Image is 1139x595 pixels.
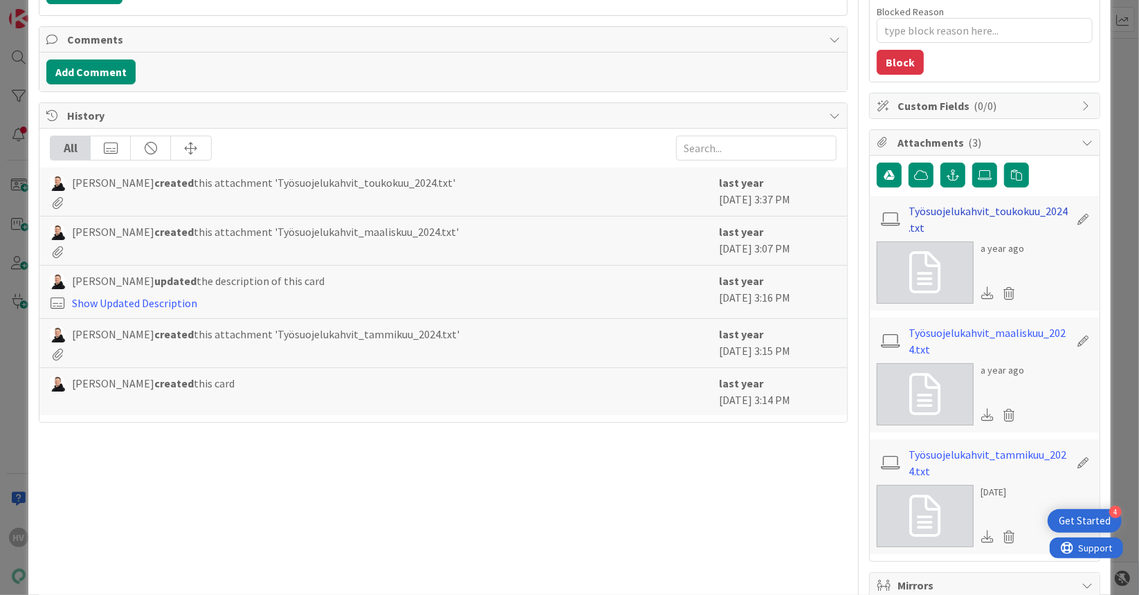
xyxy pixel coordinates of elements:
span: [PERSON_NAME] this attachment 'Työsuojelukahvit_maaliskuu_2024.txt' [72,223,459,240]
span: ( 3 ) [968,136,981,149]
img: AN [50,176,65,191]
div: [DATE] 3:07 PM [719,223,837,258]
div: [DATE] 3:37 PM [719,174,837,209]
img: AN [50,376,65,392]
div: [DATE] [981,485,1021,500]
b: last year [719,274,763,288]
div: a year ago [981,363,1024,378]
span: Attachments [897,134,1075,151]
span: [PERSON_NAME] the description of this card [72,273,325,289]
div: [DATE] 3:16 PM [719,273,837,311]
input: Search... [676,136,837,161]
div: All [51,136,91,160]
span: Mirrors [897,577,1075,594]
b: created [154,225,194,239]
span: [PERSON_NAME] this card [72,375,235,392]
div: Download [981,406,996,424]
img: AN [50,327,65,342]
span: History [67,107,822,124]
button: Add Comment [46,59,136,84]
div: Get Started [1059,514,1111,528]
div: 4 [1109,506,1122,518]
b: last year [719,327,763,341]
a: Työsuojelukahvit_maaliskuu_2024.txt [909,324,1069,358]
div: Download [981,284,996,302]
img: AN [50,225,65,240]
span: Support [29,2,63,19]
b: last year [719,225,763,239]
a: Työsuojelukahvit_toukokuu_2024.txt [909,203,1069,236]
span: [PERSON_NAME] this attachment 'Työsuojelukahvit_toukokuu_2024.txt' [72,174,455,191]
div: a year ago [981,241,1024,256]
b: created [154,176,194,190]
div: [DATE] 3:14 PM [719,375,837,408]
span: Custom Fields [897,98,1075,114]
button: Block [877,50,924,75]
b: created [154,376,194,390]
b: last year [719,376,763,390]
label: Blocked Reason [877,6,944,18]
span: ( 0/0 ) [974,99,996,113]
div: Open Get Started checklist, remaining modules: 4 [1048,509,1122,533]
b: last year [719,176,763,190]
a: Työsuojelukahvit_tammikuu_2024.txt [909,446,1069,479]
div: [DATE] 3:15 PM [719,326,837,360]
img: AN [50,274,65,289]
b: created [154,327,194,341]
a: Show Updated Description [72,296,197,310]
span: [PERSON_NAME] this attachment 'Työsuojelukahvit_tammikuu_2024.txt' [72,326,459,342]
span: Comments [67,31,822,48]
div: Download [981,528,996,546]
b: updated [154,274,197,288]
